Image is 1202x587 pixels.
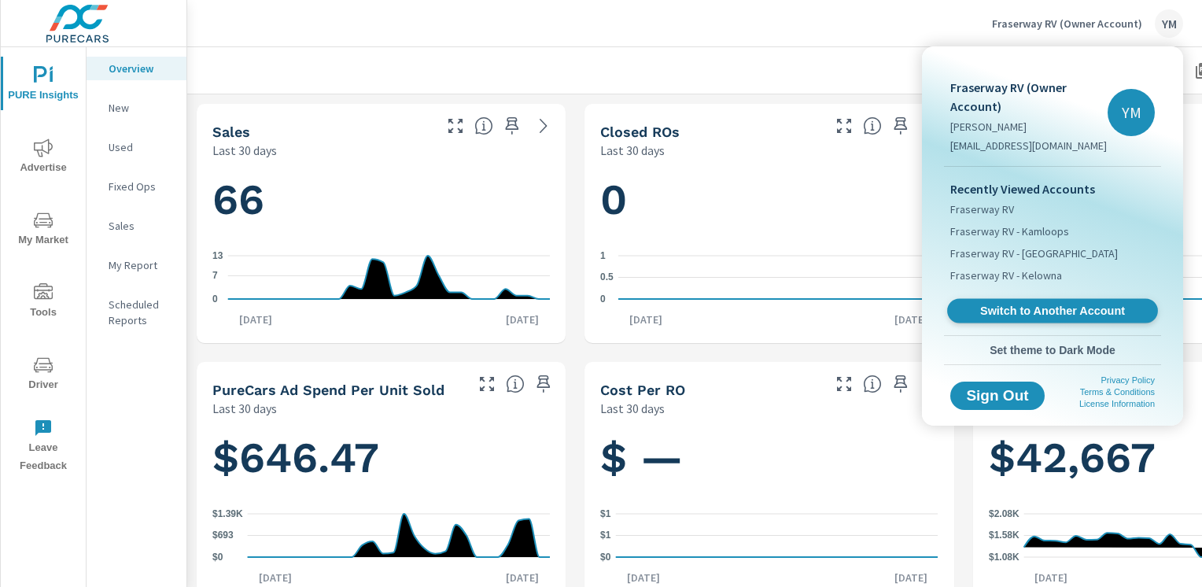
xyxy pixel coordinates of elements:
p: Fraserway RV (Owner Account) [950,78,1108,116]
div: YM [1108,89,1155,136]
p: Recently Viewed Accounts [950,179,1155,198]
p: [PERSON_NAME] [950,119,1108,135]
span: Fraserway RV - [GEOGRAPHIC_DATA] [950,246,1118,261]
button: Set theme to Dark Mode [944,336,1161,364]
button: Sign Out [950,382,1045,410]
a: License Information [1079,399,1155,408]
span: Sign Out [963,389,1032,403]
span: Fraserway RV - Kamloops [950,223,1069,239]
a: Privacy Policy [1101,375,1155,385]
span: Set theme to Dark Mode [950,343,1155,357]
p: [EMAIL_ADDRESS][DOMAIN_NAME] [950,138,1108,153]
a: Terms & Conditions [1080,387,1155,397]
span: Fraserway RV - Kelowna [950,268,1062,283]
a: Switch to Another Account [947,299,1158,323]
span: Fraserway RV [950,201,1014,217]
span: Switch to Another Account [956,304,1149,319]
